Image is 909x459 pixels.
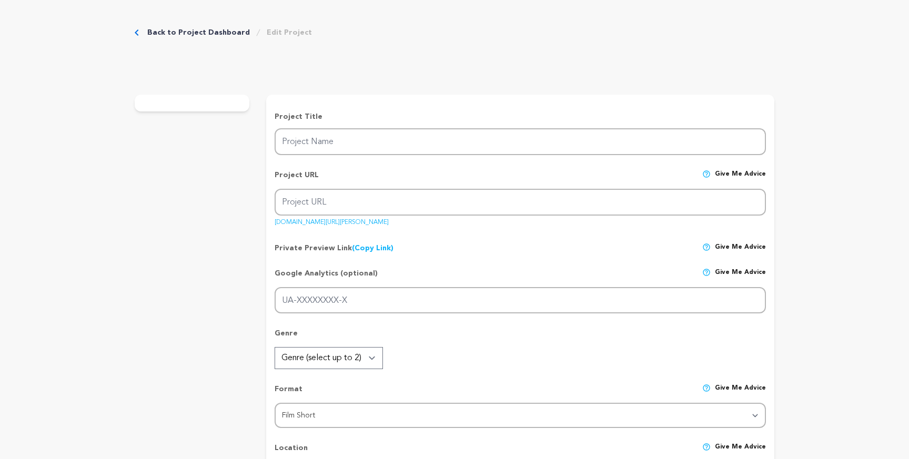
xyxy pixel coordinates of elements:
[715,170,766,189] span: Give me advice
[275,128,766,155] input: Project Name
[702,170,711,178] img: help-circle.svg
[275,268,378,287] p: Google Analytics (optional)
[352,244,393,252] a: (Copy Link)
[715,384,766,403] span: Give me advice
[275,243,393,253] p: Private Preview Link
[702,243,711,251] img: help-circle.svg
[147,27,250,38] a: Back to Project Dashboard
[275,287,766,314] input: UA-XXXXXXXX-X
[267,27,312,38] a: Edit Project
[715,243,766,253] span: Give me advice
[702,384,711,392] img: help-circle.svg
[275,111,766,122] p: Project Title
[275,189,766,216] input: Project URL
[275,170,319,189] p: Project URL
[715,268,766,287] span: Give me advice
[135,27,312,38] div: Breadcrumb
[275,328,766,347] p: Genre
[275,384,302,403] p: Format
[702,443,711,451] img: help-circle.svg
[702,268,711,277] img: help-circle.svg
[275,215,389,226] a: [DOMAIN_NAME][URL][PERSON_NAME]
